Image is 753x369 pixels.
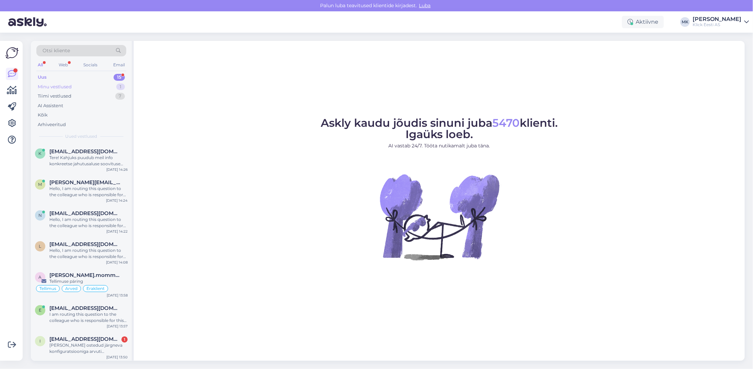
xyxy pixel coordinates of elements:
div: 1 [121,336,128,343]
span: narvaest@hotmail.com [49,210,121,216]
div: [DATE] 13:58 [107,293,128,298]
div: [DATE] 14:24 [106,198,128,203]
span: k [39,151,42,156]
div: [DATE] 14:08 [106,260,128,265]
span: a [39,275,42,280]
span: esdrasxa@gmail.com [49,305,121,311]
div: Web [57,60,69,69]
span: Eraklient [86,287,105,291]
span: indrek.hurt@ordioreesti.ee [49,336,121,342]
div: All [36,60,44,69]
div: [DATE] 14:22 [106,229,128,234]
span: Otsi kliente [43,47,70,54]
div: I am routing this question to the colleague who is responsible for this topic. The reply might ta... [49,311,128,324]
span: n [38,213,42,218]
div: Email [112,60,126,69]
div: Socials [82,60,99,69]
div: Tellimuse päring [49,278,128,284]
span: Uued vestlused [66,133,97,139]
div: 7 [115,93,125,100]
div: Tere! Kahjuks puudub meil info konkreetse jahutusaluse soovituse kohta Teie sülearvutile ja samut... [49,155,128,167]
div: Minu vestlused [38,83,72,90]
div: Hello, I am routing this question to the colleague who is responsible for this topic. The reply m... [49,186,128,198]
div: [DATE] 14:26 [106,167,128,172]
div: Uus [38,74,47,81]
a: [PERSON_NAME]Klick Eesti AS [693,16,749,27]
div: Arhiveeritud [38,121,66,128]
div: MK [680,17,690,27]
div: Hello, I am routing this question to the colleague who is responsible for this topic. The reply m... [49,216,128,229]
span: Luba [417,2,433,9]
div: Hello, I am routing this question to the colleague who is responsible for this topic. The reply m... [49,247,128,260]
div: [DATE] 13:57 [107,324,128,329]
div: Tiimi vestlused [38,93,71,100]
img: No Chat active [378,155,501,279]
p: AI vastab 24/7. Tööta nutikamalt juba täna. [321,142,558,149]
div: Kõik [38,112,48,119]
div: 1 [116,83,125,90]
span: alexandre.mommeja via klienditugi@klick.ee [49,272,121,278]
span: Tellimus [39,287,56,291]
div: [PERSON_NAME] ostedud järgneva konfiguratsiooniga arvuti [PERSON_NAME]. Kas oleks võimalik osta u... [49,342,128,355]
div: 15 [114,74,125,81]
img: Askly Logo [5,46,19,59]
span: margit.paabusk@gmail.com [49,179,121,186]
span: l [39,244,42,249]
div: Aktiivne [622,16,664,28]
div: AI Assistent [38,102,63,109]
span: liina.jegorov.01@gmail.com [49,241,121,247]
span: 5470 [492,116,520,130]
span: Arved [65,287,78,291]
div: [PERSON_NAME] [693,16,741,22]
span: e [39,307,42,313]
span: Askly kaudu jõudis sinuni juba klienti. Igaüks loeb. [321,116,558,141]
span: m [38,182,42,187]
span: karlotto.kaarats@pk.edu.ee [49,148,121,155]
div: [DATE] 13:50 [106,355,128,360]
span: i [39,338,41,344]
div: Klick Eesti AS [693,22,741,27]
